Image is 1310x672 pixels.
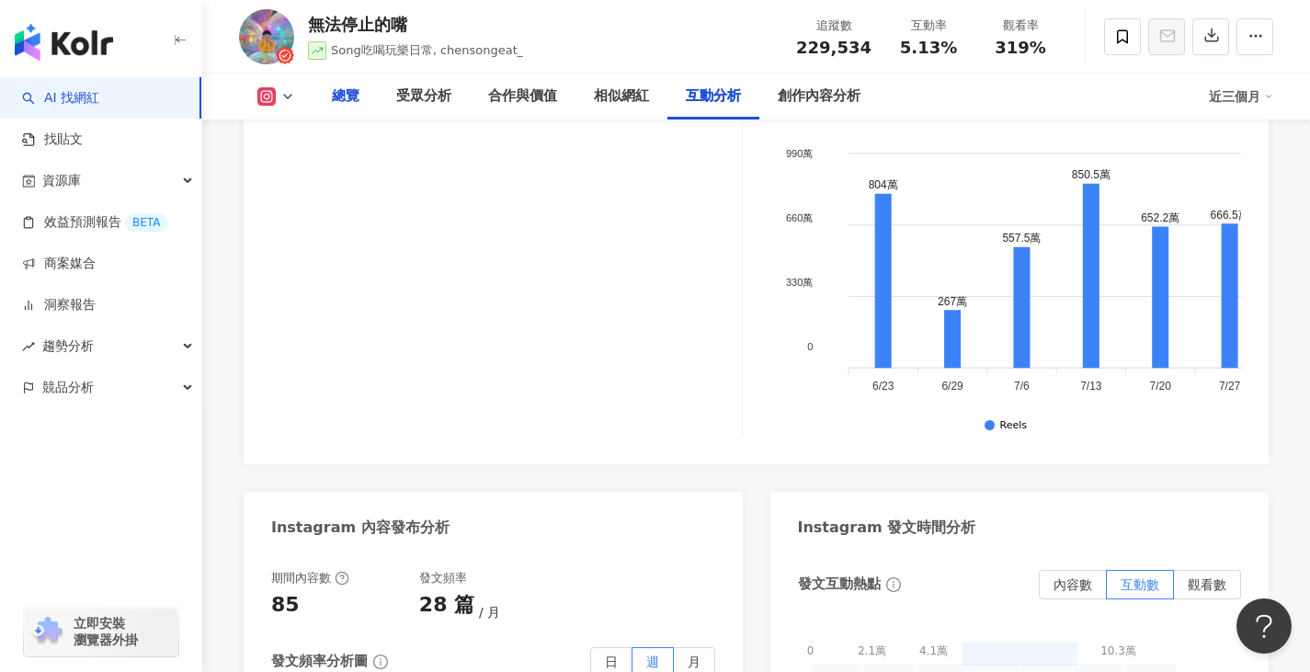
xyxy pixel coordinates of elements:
[883,575,904,595] span: info-circle
[22,296,96,314] a: 洞察報告
[796,17,871,35] div: 追蹤數
[1209,82,1273,111] div: 近三個月
[479,605,500,620] span: 月
[22,131,83,149] a: 找貼文
[396,85,451,108] div: 受眾分析
[22,213,167,232] a: 效益預測報告BETA
[872,380,894,393] tspan: 6/23
[646,655,659,669] span: 週
[271,518,450,538] div: Instagram 內容發布分析
[1014,380,1030,393] tspan: 7/6
[370,652,391,672] span: info-circle
[271,570,349,587] div: 期間內容數
[1219,380,1241,393] tspan: 7/27
[807,340,813,351] tspan: 0
[786,276,813,287] tspan: 330萬
[29,617,65,646] img: chrome extension
[1054,577,1092,592] span: 內容數
[786,147,813,158] tspan: 990萬
[985,17,1055,35] div: 觀看率
[686,85,741,108] div: 互動分析
[1080,380,1102,393] tspan: 7/13
[15,24,113,61] img: logo
[995,39,1046,57] span: 319%
[1150,380,1172,393] tspan: 7/20
[594,85,649,108] div: 相似網紅
[778,85,860,108] div: 創作內容分析
[1121,577,1159,592] span: 互動數
[42,160,81,201] span: 資源庫
[419,570,467,587] div: 發文頻率
[22,89,99,108] a: searchAI 找網紅
[332,85,359,108] div: 總覽
[1000,420,1027,432] div: Reels
[308,13,523,36] div: 無法停止的嘴
[1236,598,1292,654] iframe: Help Scout Beacon - Open
[798,575,881,594] div: 發文互動熱點
[239,9,294,64] img: KOL Avatar
[1188,577,1226,592] span: 觀看數
[42,325,94,367] span: 趨勢分析
[796,38,871,57] span: 229,534
[74,615,138,648] span: 立即安裝 瀏覽器外掛
[22,340,35,353] span: rise
[271,652,368,671] div: 發文頻率分析圖
[419,591,474,620] div: 28 篇
[798,518,976,538] div: Instagram 發文時間分析
[488,85,557,108] div: 合作與價值
[942,380,964,393] tspan: 6/29
[331,43,523,57] span: Song吃喝玩樂日常, chensongeat_
[605,655,618,669] span: 日
[688,655,701,669] span: 月
[786,211,813,222] tspan: 660萬
[894,17,963,35] div: 互動率
[24,607,178,656] a: chrome extension立即安裝 瀏覽器外掛
[42,367,94,408] span: 競品分析
[900,39,957,57] span: 5.13%
[271,591,300,620] div: 85
[22,255,96,273] a: 商案媒合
